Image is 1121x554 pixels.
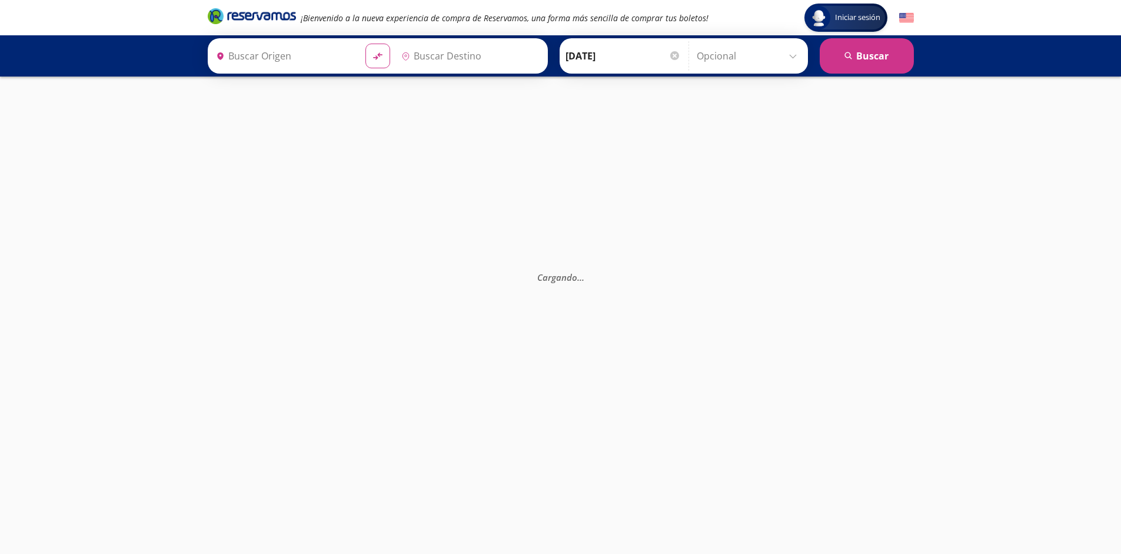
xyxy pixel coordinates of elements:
input: Buscar Destino [397,41,541,71]
span: Iniciar sesión [830,12,885,24]
i: Brand Logo [208,7,296,25]
span: . [582,271,584,283]
span: . [577,271,580,283]
em: ¡Bienvenido a la nueva experiencia de compra de Reservamos, una forma más sencilla de comprar tus... [301,12,708,24]
a: Brand Logo [208,7,296,28]
input: Opcional [697,41,802,71]
button: English [899,11,914,25]
span: . [580,271,582,283]
button: Buscar [820,38,914,74]
em: Cargando [537,271,584,283]
input: Buscar Origen [211,41,356,71]
input: Elegir Fecha [566,41,681,71]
